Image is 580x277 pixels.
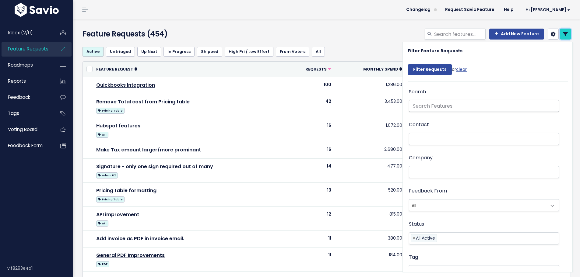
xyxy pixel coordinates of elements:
[96,171,118,179] a: Admin UX
[284,182,335,206] td: 13
[413,234,415,242] span: ×
[96,187,156,194] a: Pricing table formatting
[411,234,437,242] li: All Active
[96,261,109,267] span: PDF
[284,142,335,158] td: 16
[406,8,431,12] span: Changelog
[335,206,406,230] td: 815.00
[8,62,33,68] span: Roadmaps
[456,66,467,72] a: clear
[96,130,108,138] a: API
[8,78,26,84] span: Reports
[335,77,406,94] td: 1,286.00
[409,187,447,196] label: Feedback From
[96,106,125,114] a: Pricing Table
[96,260,109,268] a: PDF
[499,5,518,14] a: Help
[305,66,331,72] a: Requests
[96,132,108,138] span: API
[96,66,137,72] a: Feature Request
[225,47,273,57] a: High Pri / Low Effort
[409,100,559,112] input: Search Features
[409,154,433,162] label: Company
[409,253,418,262] label: Tag
[409,220,424,229] label: Status
[83,47,104,57] a: Active
[335,94,406,118] td: 3,453.00
[284,77,335,94] td: 100
[434,29,486,40] input: Search features...
[409,199,559,211] span: All
[276,47,309,57] a: From Voters
[363,67,398,72] span: Monthly spend
[408,61,467,81] div: or
[284,118,335,142] td: 16
[96,67,133,72] span: Feature Request
[2,139,51,153] a: Feedback form
[284,206,335,230] td: 12
[8,110,19,116] span: Tags
[96,146,201,153] a: Make Tax amount larger/more prominant
[2,74,51,88] a: Reports
[96,252,165,259] a: General PDF Improvements
[8,29,33,36] span: Inbox (2/0)
[409,120,429,129] label: Contact
[96,211,139,218] a: API improvement
[13,3,60,17] img: logo-white.9d6f32f41409.svg
[440,5,499,14] a: Request Savio Feature
[2,106,51,120] a: Tags
[137,47,161,57] a: Up Next
[284,158,335,182] td: 14
[312,47,325,57] a: All
[284,230,335,247] td: 11
[2,26,51,40] a: Inbox (2/0)
[409,88,426,96] label: Search
[163,47,195,57] a: In Progress
[305,67,327,72] span: Requests
[197,47,222,57] a: Shipped
[408,48,462,54] strong: Filter Feature Requests
[335,118,406,142] td: 1,072.00
[518,5,575,15] a: Hi [PERSON_NAME]
[8,94,30,100] span: Feedback
[335,158,406,182] td: 477.00
[96,196,125,203] span: Pricing Table
[284,248,335,272] td: 11
[96,172,118,178] span: Admin UX
[106,47,135,57] a: Untriaged
[8,142,43,149] span: Feedback form
[335,248,406,272] td: 184.00
[408,64,452,75] input: Filter Requests
[83,47,571,57] ul: Filter feature requests
[335,142,406,158] td: 2,680.00
[96,220,108,227] span: API
[96,108,125,114] span: Pricing Table
[7,260,73,276] div: v.f8293e4a1
[8,126,37,133] span: Voting Board
[335,230,406,247] td: 380.00
[335,182,406,206] td: 520.00
[96,235,184,242] a: Add invoice as PDF in invoice email.
[96,122,140,129] a: Hubspot features
[8,46,48,52] span: Feature Requests
[409,199,547,211] span: All
[2,42,51,56] a: Feature Requests
[96,163,213,170] a: Signature - only one sign required out of many
[526,8,570,12] span: Hi [PERSON_NAME]
[96,195,125,203] a: Pricing Table
[2,90,51,104] a: Feedback
[363,66,402,72] a: Monthly spend
[96,219,108,227] a: API
[96,81,155,88] a: Quickbooks Integration
[2,123,51,137] a: Voting Board
[2,58,51,72] a: Roadmaps
[284,94,335,118] td: 42
[96,98,190,105] a: Remove Total cost from Pricing table
[83,29,239,40] h4: Feature Requests (454)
